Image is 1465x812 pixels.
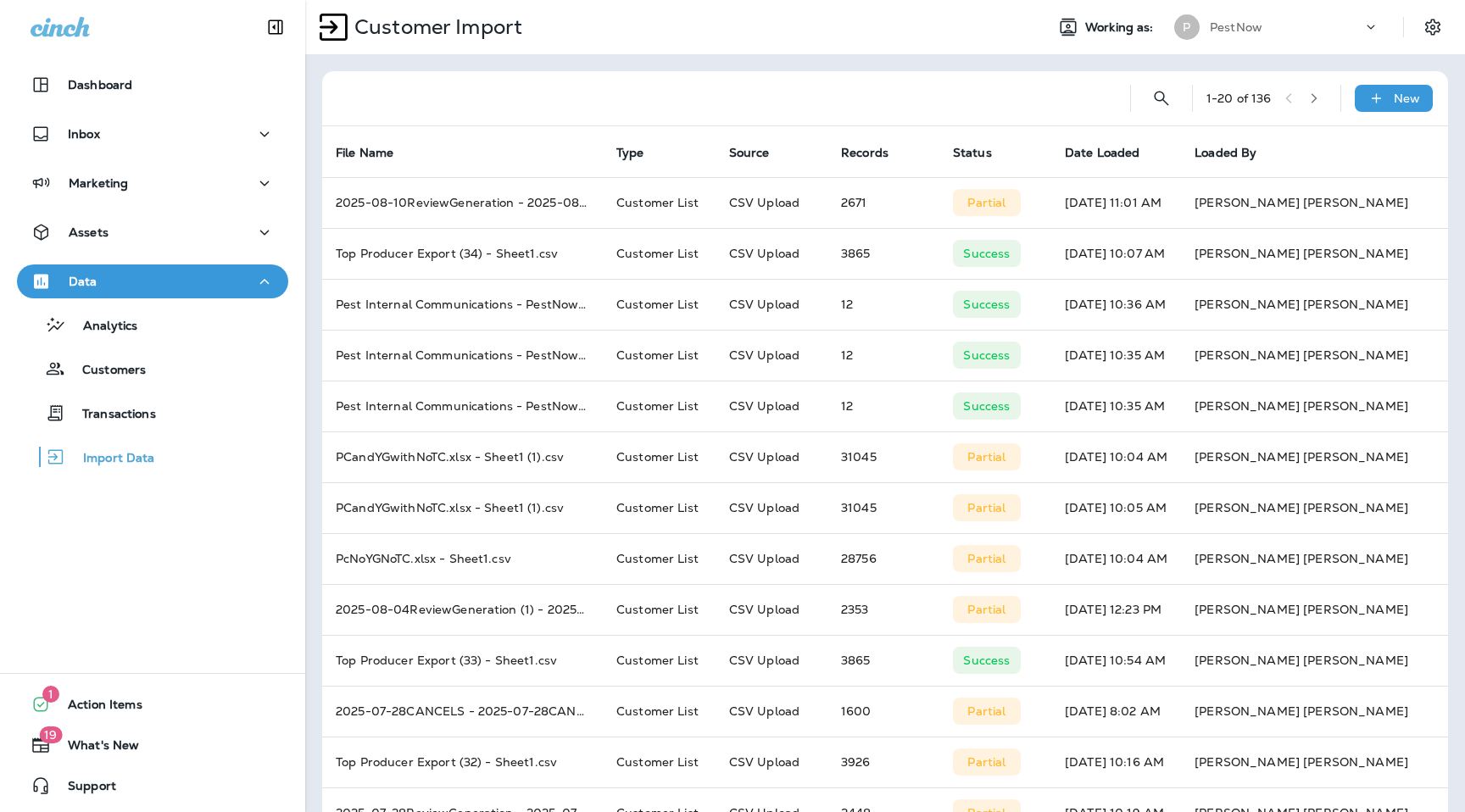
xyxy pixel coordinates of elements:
p: Success [963,399,1010,413]
span: File Name [336,146,393,160]
button: Customers [17,351,288,387]
span: 1 [42,686,59,703]
td: [PERSON_NAME] [PERSON_NAME] [1181,533,1448,584]
td: 3865 [827,635,939,686]
button: 1Action Items [17,687,288,721]
button: Inbox [17,117,288,151]
td: [PERSON_NAME] [PERSON_NAME] [1181,228,1448,279]
td: Customer List [603,533,716,584]
button: Dashboard [17,68,288,102]
button: 19What's New [17,728,288,762]
td: CSV Upload [716,177,827,228]
td: 2025-07-28CANCELS - 2025-07-28CANCELS.csv [322,686,603,737]
p: Assets [69,225,109,239]
td: [DATE] 10:05 AM [1051,482,1181,533]
td: Customer List [603,279,716,330]
td: [DATE] 10:54 AM [1051,635,1181,686]
td: Pest Internal Communications - PestNow (5).csv [322,381,603,431]
td: Customer List [603,482,716,533]
p: Success [963,348,1010,362]
td: [PERSON_NAME] [PERSON_NAME] [1181,584,1448,635]
td: Customer List [603,686,716,737]
td: CSV Upload [716,228,827,279]
td: 12 [827,330,939,381]
p: Partial [967,501,1005,514]
span: Working as: [1085,20,1157,35]
td: CSV Upload [716,737,827,787]
span: Source [729,145,792,160]
td: Top Producer Export (34) - Sheet1.csv [322,228,603,279]
td: [PERSON_NAME] [PERSON_NAME] [1181,482,1448,533]
td: CSV Upload [716,279,827,330]
button: Analytics [17,307,288,342]
td: 1600 [827,686,939,737]
td: Customer List [603,431,716,482]
p: Customers [65,363,146,379]
p: Success [963,298,1010,311]
td: Customer List [603,381,716,431]
p: Partial [967,450,1005,464]
p: Success [963,653,1010,667]
td: PcNoYGNoTC.xlsx - Sheet1.csv [322,533,603,584]
span: File Name [336,145,415,160]
td: [DATE] 10:35 AM [1051,330,1181,381]
td: [DATE] 10:04 AM [1051,431,1181,482]
span: Type [616,146,644,160]
td: [DATE] 10:07 AM [1051,228,1181,279]
p: PestNow [1210,20,1262,34]
span: Action Items [51,698,142,718]
td: [DATE] 10:16 AM [1051,737,1181,787]
td: CSV Upload [716,533,827,584]
div: P [1174,14,1200,40]
td: 31045 [827,482,939,533]
span: Records [841,146,888,160]
p: Dashboard [68,78,132,92]
td: Customer List [603,635,716,686]
span: What's New [51,738,139,759]
td: [DATE] 12:23 PM [1051,584,1181,635]
td: PCandYGwithNoTC.xlsx - Sheet1 (1).csv [322,482,603,533]
td: 28756 [827,533,939,584]
span: Status [953,145,1014,160]
td: 31045 [827,431,939,482]
td: [PERSON_NAME] [PERSON_NAME] [1181,177,1448,228]
button: Support [17,769,288,803]
td: CSV Upload [716,686,827,737]
p: Analytics [66,319,137,335]
p: Customer Import [348,14,522,40]
td: 2025-08-04ReviewGeneration (1) - 2025-08-04ReviewGeneration (1).csv [322,584,603,635]
td: 2353 [827,584,939,635]
button: Marketing [17,166,288,200]
td: [DATE] 10:35 AM [1051,381,1181,431]
td: [PERSON_NAME] [PERSON_NAME] [1181,381,1448,431]
td: 12 [827,279,939,330]
td: CSV Upload [716,584,827,635]
td: Customer List [603,228,716,279]
td: 2671 [827,177,939,228]
td: CSV Upload [716,381,827,431]
td: Customer List [603,737,716,787]
td: [PERSON_NAME] [PERSON_NAME] [1181,737,1448,787]
td: Top Producer Export (33) - Sheet1.csv [322,635,603,686]
td: [DATE] 8:02 AM [1051,686,1181,737]
td: 3865 [827,228,939,279]
td: Pest Internal Communications - PestNow (5).csv [322,330,603,381]
td: PCandYGwithNoTC.xlsx - Sheet1 (1).csv [322,431,603,482]
button: Data [17,264,288,298]
p: Partial [967,552,1005,565]
p: Data [69,275,97,288]
span: Loaded By [1195,145,1278,160]
button: Settings [1418,12,1448,42]
p: Partial [967,196,1005,209]
td: 3926 [827,737,939,787]
button: Import Data [17,439,288,475]
span: Date Loaded [1065,146,1140,160]
button: Assets [17,215,288,249]
td: Customer List [603,584,716,635]
td: CSV Upload [716,635,827,686]
td: Customer List [603,177,716,228]
p: Partial [967,755,1005,769]
td: [DATE] 11:01 AM [1051,177,1181,228]
td: [PERSON_NAME] [PERSON_NAME] [1181,686,1448,737]
p: Inbox [68,127,100,141]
